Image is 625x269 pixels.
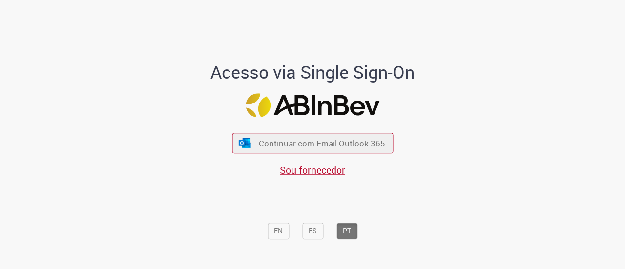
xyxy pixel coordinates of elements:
button: PT [336,223,357,239]
img: Logo ABInBev [246,93,379,117]
h1: Acesso via Single Sign-On [177,62,448,82]
a: Sou fornecedor [280,164,345,177]
button: EN [268,223,289,239]
button: ícone Azure/Microsoft 360 Continuar com Email Outlook 365 [232,133,393,153]
img: ícone Azure/Microsoft 360 [238,138,252,148]
button: ES [302,223,323,239]
span: Continuar com Email Outlook 365 [259,138,385,149]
